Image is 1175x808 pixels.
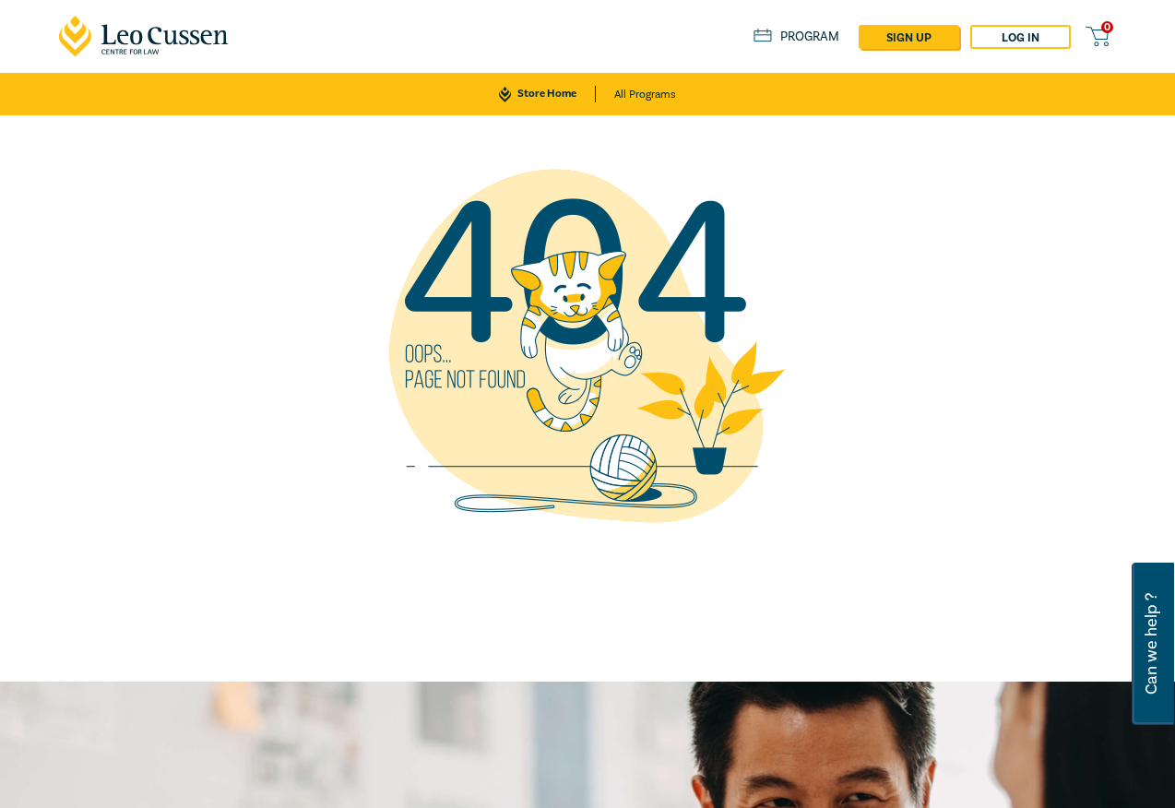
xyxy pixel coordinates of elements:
[357,115,818,576] img: not found
[754,29,839,45] a: Program
[1143,574,1160,714] span: Can we help ?
[1101,21,1113,33] span: 0
[970,25,1071,49] a: Log in
[499,86,596,102] a: Store Home
[859,25,959,49] a: sign up
[614,73,676,115] a: All Programs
